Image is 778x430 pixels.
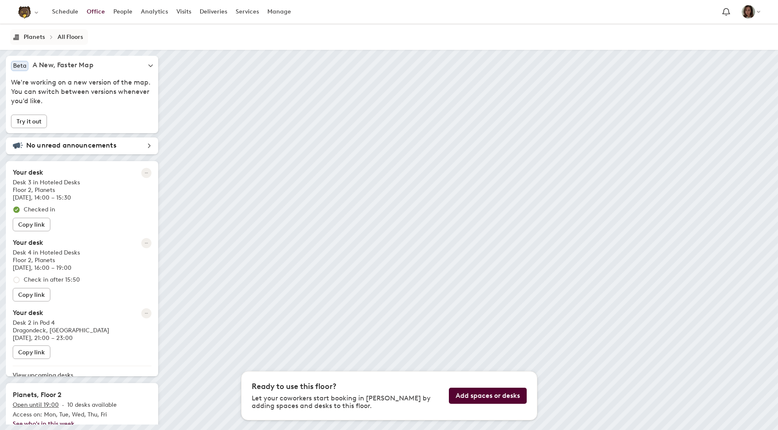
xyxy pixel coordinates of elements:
[11,78,153,106] span: We're working on a new version of the map. You can switch between versions whenever you'd like.
[13,257,55,264] span: Floor 2, Planets
[449,388,527,404] button: Add spaces or desks
[13,420,74,427] a: See who's in this week
[737,3,764,21] button: Dolores Kosović
[13,238,43,247] h2: Your desk
[141,308,151,318] button: More reservation options
[24,276,80,284] p: Check in after 15:50
[13,168,43,177] h2: Your desk
[58,33,83,41] div: All Floors
[11,61,153,106] div: BetaA New, Faster MapWe're working on a new version of the map. You can switch between versions w...
[718,4,734,20] a: Notification bell navigates to notifications page
[13,410,151,419] p: Access on: Mon, Tue, Wed, Thu, Fri
[13,62,26,69] span: Beta
[55,31,85,43] button: All Floors
[11,115,47,128] button: Try it out
[252,394,439,410] p: Let your coworkers start booking in [PERSON_NAME] by adding spaces and desks to this floor.
[13,334,109,342] p: [DATE], 21:00 – 23:00
[48,4,82,19] a: Schedule
[14,3,44,22] button: Select an organization - Team Griffin currently selected
[13,366,151,385] a: View upcoming desks
[33,61,93,71] h5: A New, Faster Map
[13,194,80,202] p: [DATE], 14:00 – 15:30
[13,141,151,151] div: No unread announcements
[141,238,151,248] button: More reservation options
[82,4,109,19] a: Office
[13,179,80,186] span: Desk 3 in Hoteled Desks
[141,168,151,178] button: More reservation options
[26,141,116,150] h5: No unread announcements
[13,309,43,317] h2: Your desk
[13,390,151,400] h2: Planets, Floor 2
[24,33,45,41] div: Planets
[231,4,263,19] a: Services
[13,327,109,334] span: Dragondeck, [GEOGRAPHIC_DATA]
[21,31,47,43] button: Planets
[13,249,80,256] span: Desk 4 in Hoteled Desks
[13,186,55,194] span: Floor 2, Planets
[252,382,439,391] h4: Ready to use this floor?
[137,4,172,19] a: Analytics
[13,345,50,359] button: Copy link
[720,6,732,18] span: Notification bell navigates to notifications page
[13,288,50,301] button: Copy link
[109,4,137,19] a: People
[195,4,231,19] a: Deliveries
[13,218,50,231] button: Copy link
[172,4,195,19] a: Visits
[13,319,55,326] span: Desk 2 in Pod 4
[67,400,117,410] p: 10 desks available
[263,4,295,19] a: Manage
[24,206,55,214] p: Checked in
[13,400,59,410] p: Open until 19:00
[742,5,755,19] img: Dolores Kosović
[13,264,80,272] p: [DATE], 16:00 – 19:00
